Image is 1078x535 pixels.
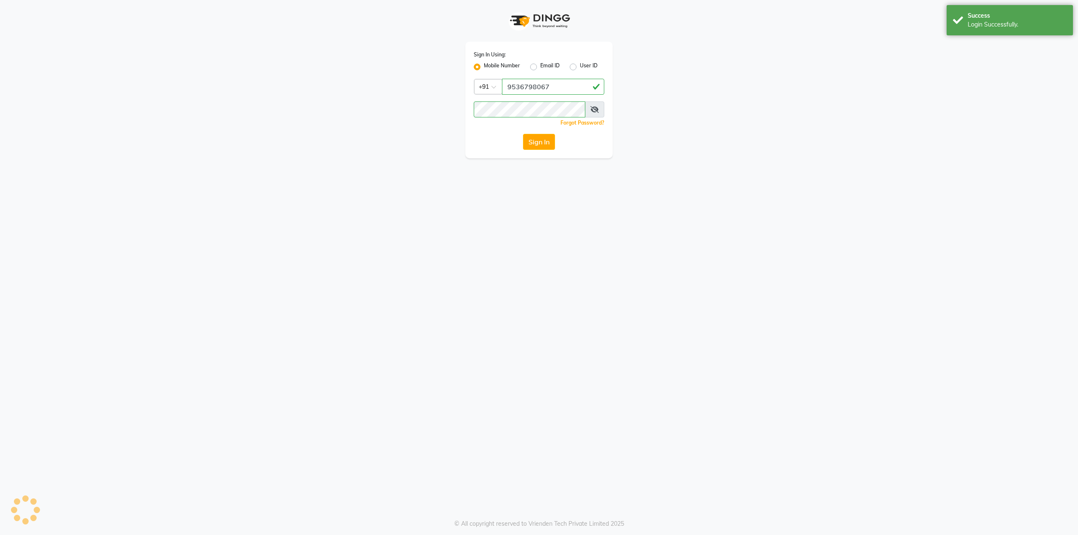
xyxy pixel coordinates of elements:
div: Login Successfully. [968,20,1067,29]
label: Sign In Using: [474,51,506,59]
label: User ID [580,62,598,72]
input: Username [474,101,585,117]
button: Sign In [523,134,555,150]
label: Email ID [540,62,560,72]
a: Forgot Password? [560,120,604,126]
div: Success [968,11,1067,20]
label: Mobile Number [484,62,520,72]
input: Username [502,79,604,95]
img: logo1.svg [505,8,573,33]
